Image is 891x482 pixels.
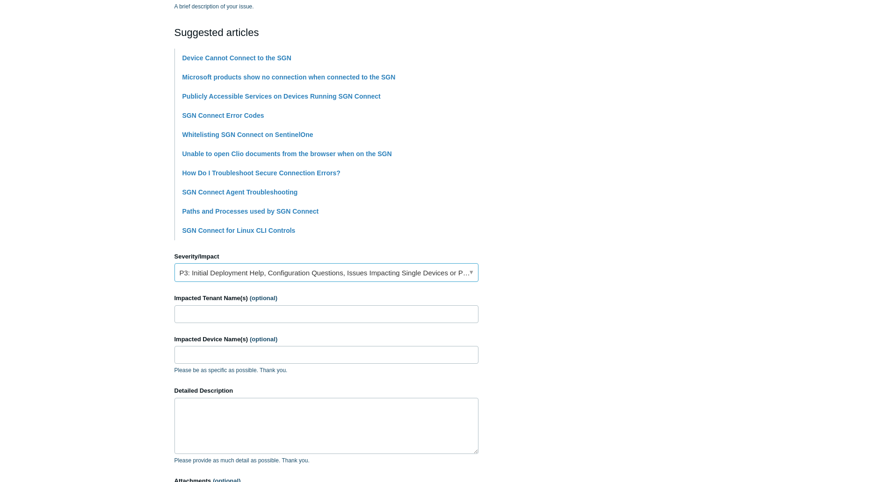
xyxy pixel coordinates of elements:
p: A brief description of your issue. [174,2,478,11]
a: SGN Connect for Linux CLI Controls [182,227,296,234]
label: Detailed Description [174,386,478,396]
a: Microsoft products show no connection when connected to the SGN [182,73,396,81]
a: Whitelisting SGN Connect on SentinelOne [182,131,313,138]
h2: Suggested articles [174,25,478,40]
p: Please be as specific as possible. Thank you. [174,366,478,374]
a: Paths and Processes used by SGN Connect [182,208,319,215]
label: Impacted Tenant Name(s) [174,294,478,303]
a: P3: Initial Deployment Help, Configuration Questions, Issues Impacting Single Devices or Past Out... [174,263,478,282]
label: Impacted Device Name(s) [174,335,478,344]
span: (optional) [250,295,277,302]
a: SGN Connect Error Codes [182,112,264,119]
a: Unable to open Clio documents from the browser when on the SGN [182,150,392,158]
label: Severity/Impact [174,252,478,261]
p: Please provide as much detail as possible. Thank you. [174,456,478,465]
a: Device Cannot Connect to the SGN [182,54,291,62]
a: SGN Connect Agent Troubleshooting [182,188,298,196]
a: How Do I Troubleshoot Secure Connection Errors? [182,169,340,177]
a: Publicly Accessible Services on Devices Running SGN Connect [182,93,381,100]
span: (optional) [250,336,277,343]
